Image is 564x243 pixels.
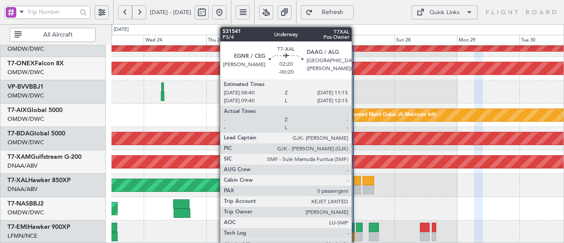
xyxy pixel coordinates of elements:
[301,5,354,19] button: Refresh
[7,224,70,230] a: T7-EMIHawker 900XP
[7,232,37,240] a: LFMN/NCE
[7,201,44,207] a: T7-NASBBJ2
[7,45,44,53] a: OMDW/DWC
[349,108,436,122] div: Planned Maint Dubai (Al Maktoum Intl)
[269,35,332,45] div: Fri 26
[7,84,44,90] a: VP-BVVBBJ1
[7,60,35,67] span: T7-ONEX
[7,107,27,113] span: T7-AIX
[7,209,44,217] a: OMDW/DWC
[23,32,93,38] span: All Aircraft
[7,107,63,113] a: T7-AIXGlobal 5000
[7,224,28,230] span: T7-EMI
[7,162,37,170] a: DNAA/ABV
[7,177,71,183] a: T7-XALHawker 850XP
[7,154,82,160] a: T7-XAMGulfstream G-200
[412,5,478,19] button: Quick Links
[7,131,30,137] span: T7-BDA
[7,185,37,193] a: DNAA/ABV
[114,26,129,34] div: [DATE]
[150,8,191,16] span: [DATE] - [DATE]
[7,92,44,100] a: OMDW/DWC
[7,131,65,137] a: T7-BDAGlobal 5000
[206,35,269,45] div: Thu 25
[7,84,29,90] span: VP-BVV
[144,35,206,45] div: Wed 24
[81,35,144,45] div: Tue 23
[7,68,44,76] a: OMDW/DWC
[332,35,394,45] div: Sat 27
[27,5,77,19] input: Trip Number
[7,60,64,67] a: T7-ONEXFalcon 8X
[10,28,96,42] button: All Aircraft
[7,138,44,146] a: OMDW/DWC
[7,201,29,207] span: T7-NAS
[457,35,519,45] div: Mon 29
[7,115,44,123] a: OMDW/DWC
[394,35,457,45] div: Sun 28
[430,8,460,17] div: Quick Links
[315,9,351,15] span: Refresh
[7,177,28,183] span: T7-XAL
[7,154,31,160] span: T7-XAM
